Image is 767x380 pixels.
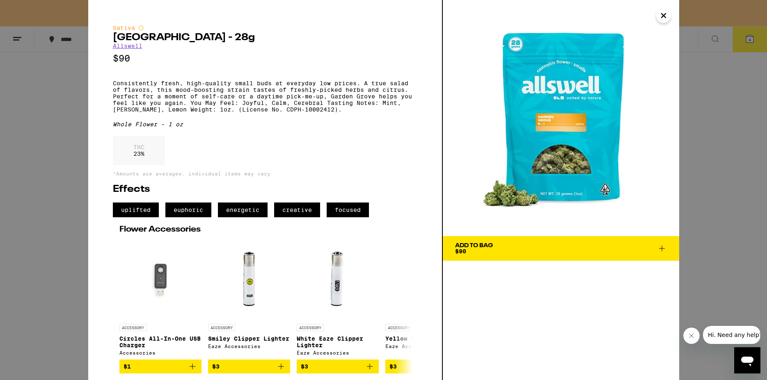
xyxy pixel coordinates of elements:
[113,121,417,127] div: Whole Flower - 1 oz
[113,33,417,43] h2: [GEOGRAPHIC_DATA] - 28g
[208,360,290,373] button: Add to bag
[113,53,417,64] p: $90
[208,238,290,320] img: Eaze Accessories - Smiley Clipper Lighter
[389,363,397,370] span: $3
[119,350,201,355] div: Accessories
[5,6,59,12] span: Hi. Need any help?
[119,324,147,331] p: ACCESSORY
[297,335,379,348] p: White Eaze Clipper Lighter
[455,248,466,255] span: $90
[443,236,679,261] button: Add To Bag$90
[138,25,144,31] img: sativaColor.svg
[385,344,467,349] div: Eaze Accessories
[208,238,290,360] a: Open page for Smiley Clipper Lighter from Eaze Accessories
[297,324,324,331] p: ACCESSORY
[297,350,379,355] div: Eaze Accessories
[113,25,417,31] div: Sativa
[119,360,201,373] button: Add to bag
[385,238,467,360] a: Open page for Yellow BIC Lighter from Eaze Accessories
[385,360,467,373] button: Add to bag
[455,243,493,248] div: Add To Bag
[208,324,235,331] p: ACCESSORY
[113,171,417,176] p: *Amounts are averages, individual items may vary.
[297,238,379,320] img: Eaze Accessories - White Eaze Clipper Lighter
[119,238,201,360] a: Open page for Circles All-In-One USB Charger from Accessories
[327,203,369,217] span: focused
[683,328,700,344] iframe: Close message
[734,347,760,373] iframe: Button to launch messaging window
[113,43,142,49] a: Allswell
[656,8,671,23] button: Close
[124,363,131,370] span: $1
[297,360,379,373] button: Add to bag
[165,203,211,217] span: euphoric
[212,363,220,370] span: $3
[119,225,411,234] h2: Flower Accessories
[274,203,320,217] span: creative
[301,363,308,370] span: $3
[133,144,144,150] p: THC
[385,335,467,342] p: Yellow BIC Lighter
[113,184,417,194] h2: Effects
[394,238,458,320] img: Eaze Accessories - Yellow BIC Lighter
[119,335,201,348] p: Circles All-In-One USB Charger
[113,203,159,217] span: uplifted
[113,136,165,165] div: 23 %
[119,238,201,320] img: Accessories - Circles All-In-One USB Charger
[385,324,412,331] p: ACCESSORY
[297,238,379,360] a: Open page for White Eaze Clipper Lighter from Eaze Accessories
[208,344,290,349] div: Eaze Accessories
[208,335,290,342] p: Smiley Clipper Lighter
[703,326,760,344] iframe: Message from company
[218,203,268,217] span: energetic
[113,80,417,113] p: Consistently fresh, high-quality small buds at everyday low prices. A true salad of flavors, this...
